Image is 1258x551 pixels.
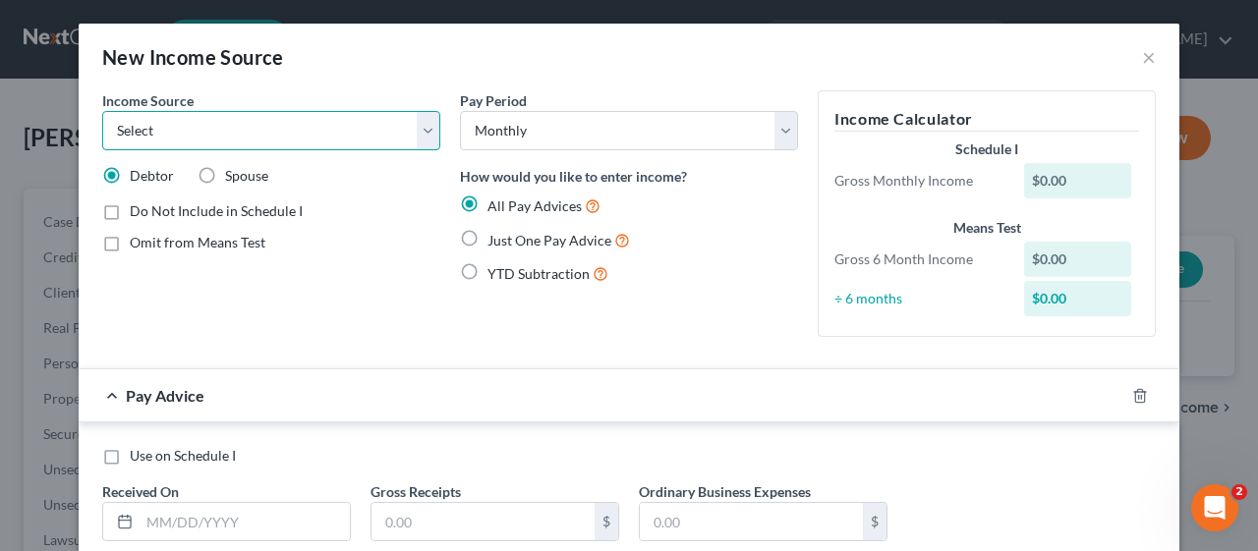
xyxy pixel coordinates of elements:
[130,202,303,219] span: Do Not Include in Schedule I
[639,481,811,502] label: Ordinary Business Expenses
[102,92,194,109] span: Income Source
[487,197,582,214] span: All Pay Advices
[825,249,1014,269] div: Gross 6 Month Income
[225,167,268,184] span: Spouse
[1191,484,1238,531] iframe: Intercom live chat
[130,234,265,250] span: Omit from Means Test
[834,139,1139,159] div: Schedule I
[126,386,204,405] span: Pay Advice
[825,171,1014,191] div: Gross Monthly Income
[1024,163,1132,198] div: $0.00
[371,481,461,502] label: Gross Receipts
[834,218,1139,238] div: Means Test
[102,483,179,500] span: Received On
[825,289,1014,308] div: ÷ 6 months
[460,166,687,187] label: How would you like to enter income?
[595,503,618,540] div: $
[834,107,1139,132] h5: Income Calculator
[1142,45,1156,69] button: ×
[487,232,611,248] span: Just One Pay Advice
[487,265,590,282] span: YTD Subtraction
[863,503,886,540] div: $
[1231,484,1247,500] span: 2
[372,503,595,540] input: 0.00
[460,90,527,111] label: Pay Period
[1024,281,1132,316] div: $0.00
[130,447,236,464] span: Use on Schedule I
[102,43,284,71] div: New Income Source
[640,503,863,540] input: 0.00
[1024,242,1132,277] div: $0.00
[140,503,350,540] input: MM/DD/YYYY
[130,167,174,184] span: Debtor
